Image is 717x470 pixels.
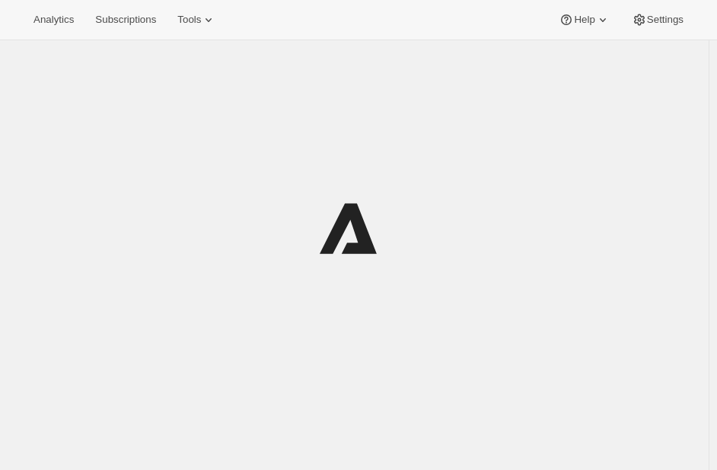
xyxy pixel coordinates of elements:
[95,14,156,26] span: Subscriptions
[574,14,594,26] span: Help
[86,9,165,30] button: Subscriptions
[623,9,693,30] button: Settings
[177,14,201,26] span: Tools
[168,9,225,30] button: Tools
[647,14,684,26] span: Settings
[33,14,74,26] span: Analytics
[550,9,619,30] button: Help
[24,9,83,30] button: Analytics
